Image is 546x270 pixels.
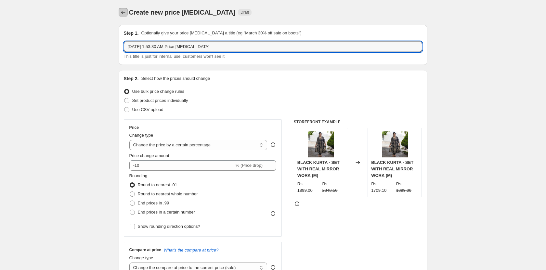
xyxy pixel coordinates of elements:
[297,181,320,194] div: Rs. 1899.00
[132,107,163,112] span: Use CSV upload
[124,75,139,82] h2: Step 2.
[129,173,148,178] span: Rounding
[308,131,334,157] img: Photoroom-20250103_211109_80x.png
[119,8,128,17] button: Price change jobs
[382,131,408,157] img: Photoroom-20250103_211109_80x.png
[138,191,198,196] span: Round to nearest whole number
[322,181,344,194] strike: Rs. 2848.50
[129,255,153,260] span: Change type
[138,224,200,229] span: Show rounding direction options?
[236,163,263,168] span: % (Price drop)
[141,30,301,36] p: Optionally give your price [MEDICAL_DATA] a title (eg "March 30% off sale on boots")
[294,119,422,125] h6: STOREFRONT EXAMPLE
[129,153,169,158] span: Price change amount
[124,54,225,59] span: This title is just for internal use, customers won't see it
[141,75,210,82] p: Select how the prices should change
[371,160,413,178] span: BLACK KURTA - SET WITH REAL MIRROR WORK (M)
[138,201,169,205] span: End prices in .99
[240,10,249,15] span: Draft
[138,210,195,215] span: End prices in a certain number
[132,98,188,103] span: Set product prices individually
[129,125,139,130] h3: Price
[371,181,394,194] div: Rs. 1709.10
[138,182,177,187] span: Round to nearest .01
[129,9,236,16] span: Create new price [MEDICAL_DATA]
[124,42,422,52] input: 30% off holiday sale
[164,248,219,252] button: What's the compare at price?
[132,89,184,94] span: Use bulk price change rules
[129,133,153,138] span: Change type
[270,141,276,148] div: help
[129,247,161,252] h3: Compare at price
[124,30,139,36] h2: Step 1.
[297,160,340,178] span: BLACK KURTA - SET WITH REAL MIRROR WORK (M)
[396,181,419,194] strike: Rs. 1899.00
[129,160,234,171] input: -15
